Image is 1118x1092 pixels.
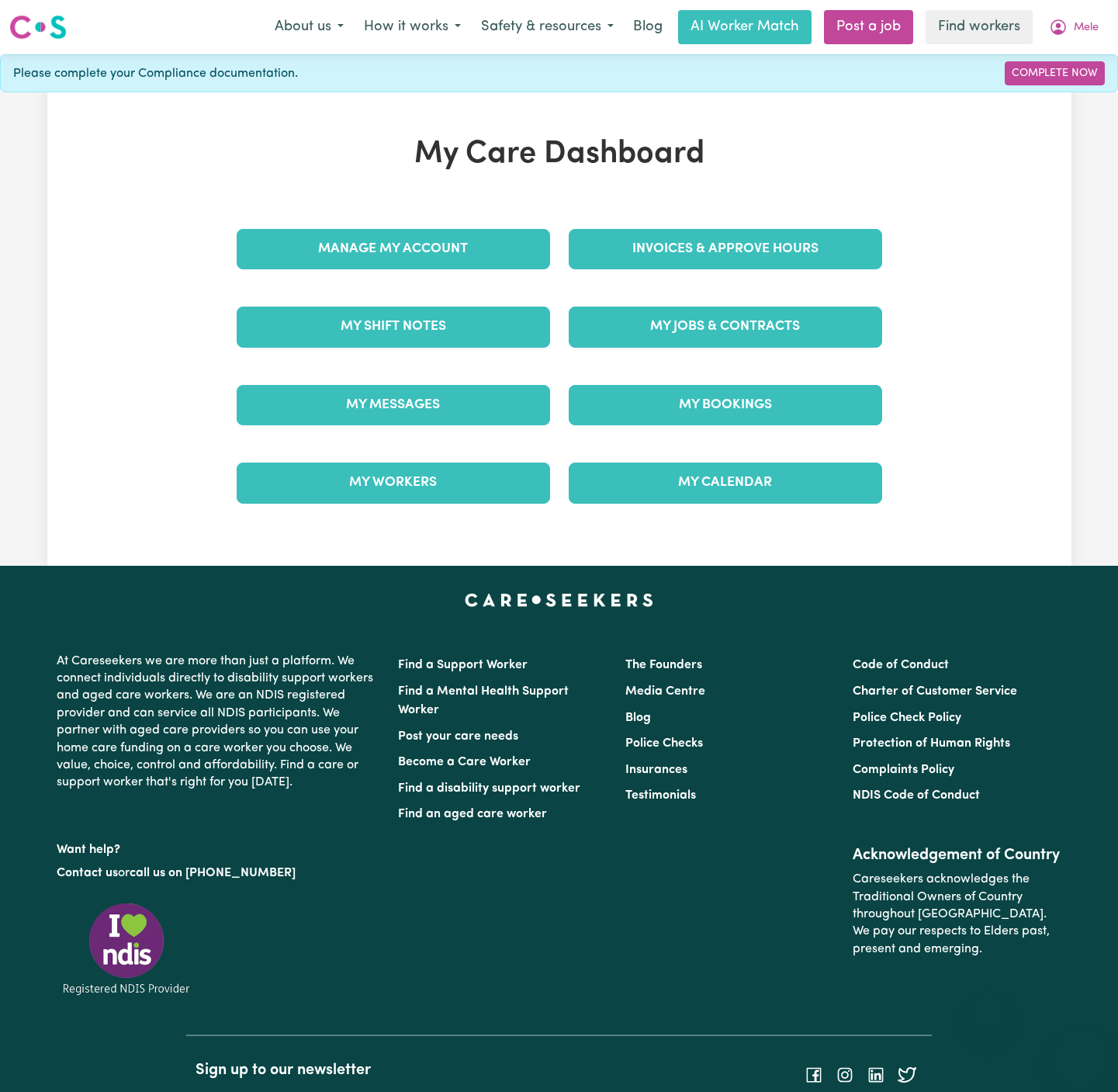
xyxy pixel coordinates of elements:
p: At Careseekers we are more than just a platform. We connect individuals directly to disability su... [57,647,379,798]
h2: Sign up to our newsletter [196,1061,549,1080]
a: Invoices & Approve Hours [569,229,882,269]
a: Police Checks [625,737,703,750]
a: My Messages [237,385,550,425]
a: The Founders [625,659,702,671]
a: Careseekers home page [465,594,653,606]
img: Careseekers logo [9,13,67,41]
a: My Jobs & Contracts [569,307,882,347]
a: Follow Careseekers on LinkedIn [867,1068,885,1080]
a: Complaints Policy [853,764,954,776]
a: Post your care needs [398,730,518,743]
h2: Acknowledgement of Country [853,846,1061,865]
a: NDIS Code of Conduct [853,789,980,802]
h1: My Care Dashboard [227,136,891,173]
span: Please complete your Compliance documentation. [13,64,298,83]
a: My Calendar [569,463,882,503]
span: Mele [1074,19,1099,36]
img: Registered NDIS provider [57,900,196,997]
a: call us on [PHONE_NUMBER] [130,867,296,879]
a: Insurances [625,764,687,776]
button: About us [265,11,354,43]
a: Find a Mental Health Support Worker [398,685,569,716]
button: How it works [354,11,471,43]
a: Protection of Human Rights [853,737,1010,750]
a: My Shift Notes [237,307,550,347]
a: Find workers [926,10,1033,44]
a: My Bookings [569,385,882,425]
a: AI Worker Match [678,10,812,44]
a: Code of Conduct [853,659,949,671]
p: Careseekers acknowledges the Traditional Owners of Country throughout [GEOGRAPHIC_DATA]. We pay o... [853,865,1061,964]
a: Media Centre [625,685,705,698]
a: Careseekers logo [9,9,67,45]
a: Post a job [824,10,913,44]
p: or [57,858,379,888]
a: Blog [624,10,672,44]
a: Contact us [57,867,118,879]
a: My Workers [237,463,550,503]
a: Follow Careseekers on Twitter [898,1068,916,1080]
a: Find a Support Worker [398,659,528,671]
a: Follow Careseekers on Instagram [836,1068,854,1080]
a: Find a disability support worker [398,782,580,795]
a: Blog [625,712,651,724]
a: Complete Now [1005,61,1105,85]
iframe: Close message [973,993,1004,1024]
button: Safety & resources [471,11,624,43]
a: Charter of Customer Service [853,685,1017,698]
iframe: Button to launch messaging window [1056,1030,1106,1080]
a: Become a Care Worker [398,756,531,768]
a: Follow Careseekers on Facebook [805,1068,823,1080]
a: Testimonials [625,789,696,802]
button: My Account [1039,11,1109,43]
a: Police Check Policy [853,712,961,724]
p: Want help? [57,835,379,858]
a: Find an aged care worker [398,808,547,820]
a: Manage My Account [237,229,550,269]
